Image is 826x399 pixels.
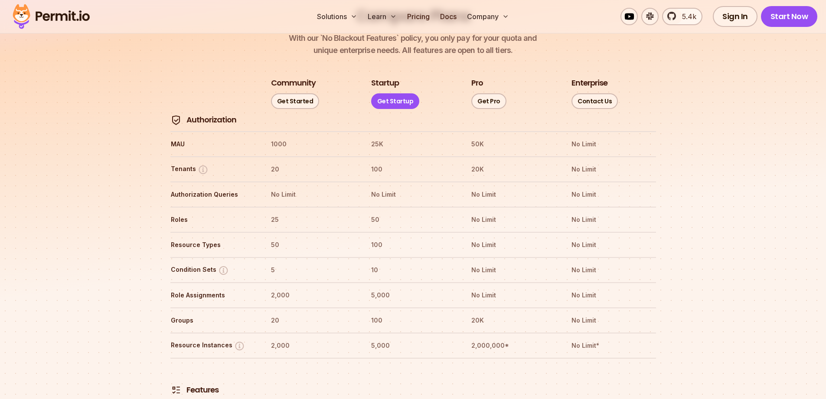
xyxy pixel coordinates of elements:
th: No Limit [571,213,656,227]
th: Resource Types [170,238,255,252]
a: Sign In [713,6,757,27]
th: Authorization Queries [170,188,255,201]
th: 10 [371,263,455,277]
th: No Limit [471,263,555,277]
button: Resource Instances [171,340,245,351]
th: 2,000 [271,288,355,302]
th: 100 [371,238,455,252]
button: Condition Sets [171,265,229,276]
th: Roles [170,213,255,227]
th: 20K [471,162,555,176]
a: 5.4k [662,8,702,25]
th: Role Assignments [170,288,255,302]
th: No Limit [471,238,555,252]
th: No Limit [571,238,656,252]
th: 50 [271,238,355,252]
th: No Limit [571,188,656,201]
th: MAU [170,137,255,151]
h4: Features [186,385,219,396]
th: 1000 [271,137,355,151]
th: No Limit [471,213,555,227]
a: Docs [437,8,460,25]
button: Learn [364,8,400,25]
img: Authorization [171,115,181,125]
th: No Limit [571,288,656,302]
span: 5.4k [677,11,696,22]
th: 100 [371,162,455,176]
th: No Limit* [571,339,656,353]
button: Company [464,8,513,25]
a: Start Now [761,6,818,27]
th: 5,000 [371,288,455,302]
th: 2,000 [271,339,355,353]
th: 5,000 [371,339,455,353]
th: No Limit [571,137,656,151]
th: 100 [371,313,455,327]
button: Tenants [171,164,209,175]
th: No Limit [271,188,355,201]
button: Solutions [313,8,361,25]
h3: Pro [471,78,483,89]
th: 5 [271,263,355,277]
h3: Community [271,78,316,89]
a: Get Startup [371,93,420,109]
th: No Limit [471,188,555,201]
span: With our `No Blackout Features` policy, you only pay for your quota and [289,32,537,44]
h3: Startup [371,78,399,89]
img: Permit logo [9,2,94,31]
th: No Limit [571,263,656,277]
th: 20 [271,313,355,327]
th: 50K [471,137,555,151]
img: Features [171,385,181,395]
p: unique enterprise needs. All features are open to all tiers. [289,32,537,56]
th: 2,000,000* [471,339,555,353]
a: Contact Us [571,93,618,109]
th: 25K [371,137,455,151]
th: 50 [371,213,455,227]
th: 20 [271,162,355,176]
h3: Enterprise [571,78,607,89]
a: Get Started [271,93,320,109]
a: Get Pro [471,93,506,109]
h4: Authorization [186,115,236,125]
th: No Limit [571,162,656,176]
th: 20K [471,313,555,327]
th: Groups [170,313,255,327]
th: No Limit [471,288,555,302]
a: Pricing [404,8,433,25]
th: No Limit [371,188,455,201]
th: 25 [271,213,355,227]
th: No Limit [571,313,656,327]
